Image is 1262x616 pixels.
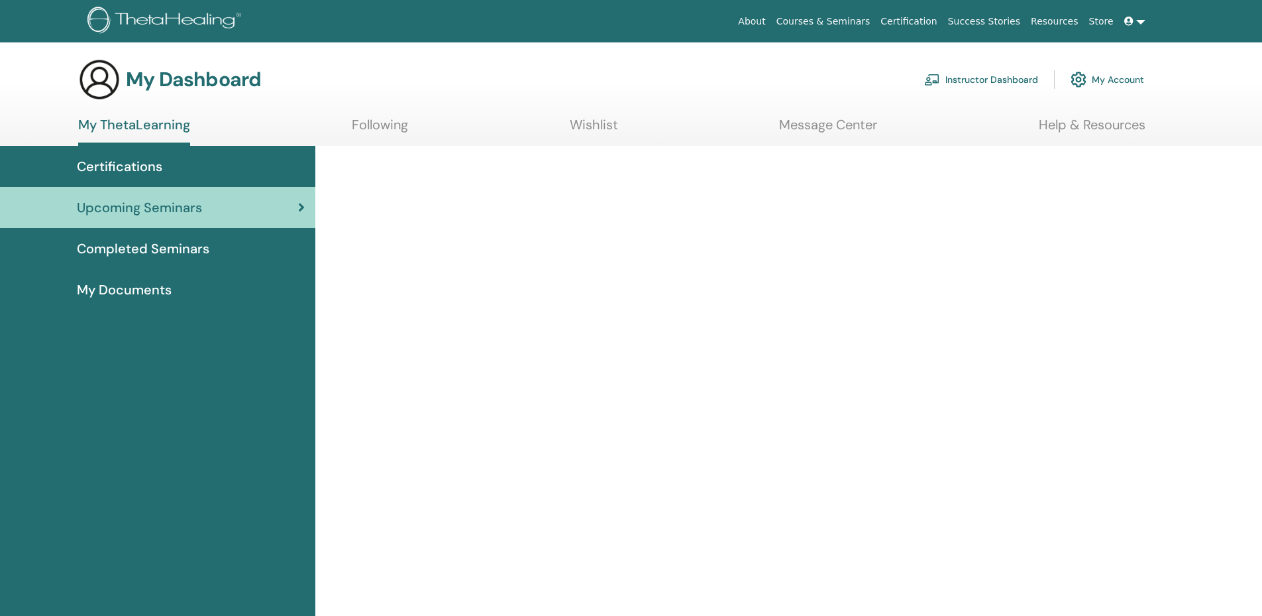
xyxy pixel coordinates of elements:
span: My Documents [77,280,172,300]
a: About [733,9,770,34]
a: Certification [875,9,942,34]
span: Upcoming Seminars [77,198,202,217]
a: Store [1084,9,1119,34]
a: Success Stories [943,9,1025,34]
img: cog.svg [1071,68,1086,91]
span: Completed Seminars [77,239,209,259]
a: Message Center [779,117,877,143]
a: My ThetaLearning [78,117,190,146]
a: Instructor Dashboard [924,65,1038,94]
a: Resources [1025,9,1084,34]
img: logo.png [87,7,246,36]
a: Wishlist [570,117,618,143]
a: My Account [1071,65,1144,94]
img: generic-user-icon.jpg [78,58,121,101]
a: Following [352,117,408,143]
img: chalkboard-teacher.svg [924,74,940,86]
h3: My Dashboard [126,68,261,92]
a: Courses & Seminars [771,9,876,34]
span: Certifications [77,156,162,176]
a: Help & Resources [1039,117,1145,143]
